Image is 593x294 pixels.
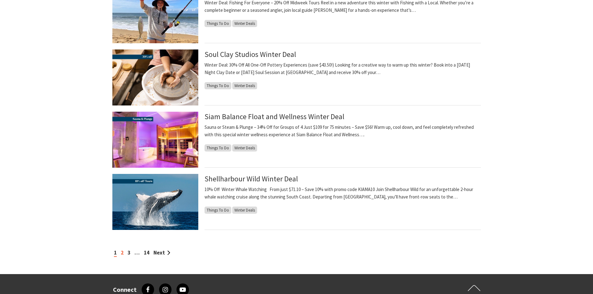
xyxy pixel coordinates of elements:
[232,82,257,89] span: Winter Deals
[205,186,481,201] p: 10% Off Winter Whale Watching From just $71.10 – Save 10% with promo code KIAMA10 Join Shellharbo...
[205,49,296,59] a: Soul Clay Studios Winter Deal
[205,112,344,121] a: Siam Balance Float and Wellness Winter Deal
[205,61,481,76] p: Winter Deal: 30% Off All One-Off Pottery Experiences (save $43.50!) Looking for a creative way to...
[205,82,231,89] span: Things To Do
[128,249,130,256] a: 3
[134,249,140,256] span: …
[232,144,257,152] span: Winter Deals
[232,20,257,27] span: Winter Deals
[232,207,257,214] span: Winter Deals
[205,124,481,138] p: Sauna or Steam & Plunge – 34% Off for Groups of 4 Just $109 for 75 minutes – Save $56! Warm up, c...
[121,249,124,256] a: 2
[205,174,298,184] a: Shellharbour Wild Winter Deal
[205,207,231,214] span: Things To Do
[205,144,231,152] span: Things To Do
[144,249,149,256] a: 14
[113,286,137,293] h3: Connect
[153,249,170,256] a: Next
[114,249,117,257] span: 1
[205,20,231,27] span: Things To Do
